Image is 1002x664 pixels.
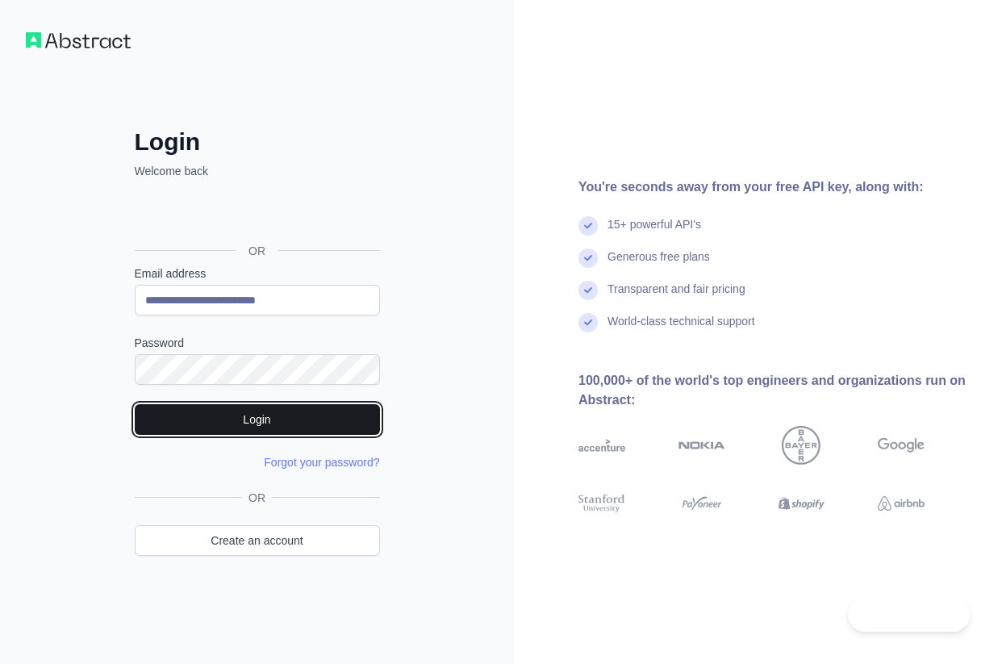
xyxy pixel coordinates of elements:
img: check mark [578,248,598,268]
img: google [878,426,925,465]
img: bayer [782,426,820,465]
iframe: Toggle Customer Support [848,598,970,632]
h2: Login [135,127,380,157]
img: nokia [678,426,725,465]
a: Forgot your password? [264,456,379,469]
span: OR [242,490,272,506]
img: accenture [578,426,625,465]
span: OR [236,243,278,259]
div: World-class technical support [607,313,755,345]
img: shopify [779,492,825,516]
img: check mark [578,216,598,236]
div: You're seconds away from your free API key, along with: [578,177,976,197]
div: 100,000+ of the world's top engineers and organizations run on Abstract: [578,371,976,410]
label: Password [135,335,380,351]
label: Email address [135,265,380,282]
img: stanford university [578,492,625,516]
img: airbnb [878,492,925,516]
a: Create an account [135,525,380,556]
div: Transparent and fair pricing [607,281,745,313]
img: check mark [578,281,598,300]
p: Welcome back [135,163,380,179]
div: 15+ powerful API's [607,216,701,248]
img: payoneer [678,492,725,516]
iframe: Botón Iniciar sesión con Google [127,197,385,232]
img: check mark [578,313,598,332]
div: Generous free plans [607,248,710,281]
button: Login [135,404,380,435]
img: Workflow [26,32,131,48]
